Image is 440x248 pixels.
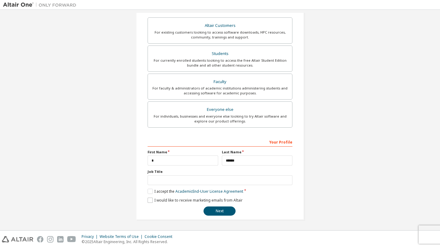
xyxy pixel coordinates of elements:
img: linkedin.svg [57,236,64,243]
label: I accept the [148,189,243,194]
img: facebook.svg [37,236,43,243]
img: instagram.svg [47,236,53,243]
img: Altair One [3,2,79,8]
img: youtube.svg [67,236,76,243]
div: For existing customers looking to access software downloads, HPC resources, community, trainings ... [152,30,288,40]
a: Academic End-User License Agreement [175,189,243,194]
img: altair_logo.svg [2,236,33,243]
div: Students [152,49,288,58]
div: Privacy [82,234,100,239]
button: Next [204,206,236,216]
div: For faculty & administrators of academic institutions administering students and accessing softwa... [152,86,288,96]
label: Job Title [148,169,292,174]
div: Everyone else [152,105,288,114]
label: Last Name [222,150,292,155]
div: Website Terms of Use [100,234,145,239]
div: Altair Customers [152,21,288,30]
div: Your Profile [148,137,292,147]
div: For individuals, businesses and everyone else looking to try Altair software and explore our prod... [152,114,288,124]
label: First Name [148,150,218,155]
div: Cookie Consent [145,234,176,239]
div: Faculty [152,78,288,86]
p: © 2025 Altair Engineering, Inc. All Rights Reserved. [82,239,176,244]
div: For currently enrolled students looking to access the free Altair Student Edition bundle and all ... [152,58,288,68]
label: I would like to receive marketing emails from Altair [148,198,243,203]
